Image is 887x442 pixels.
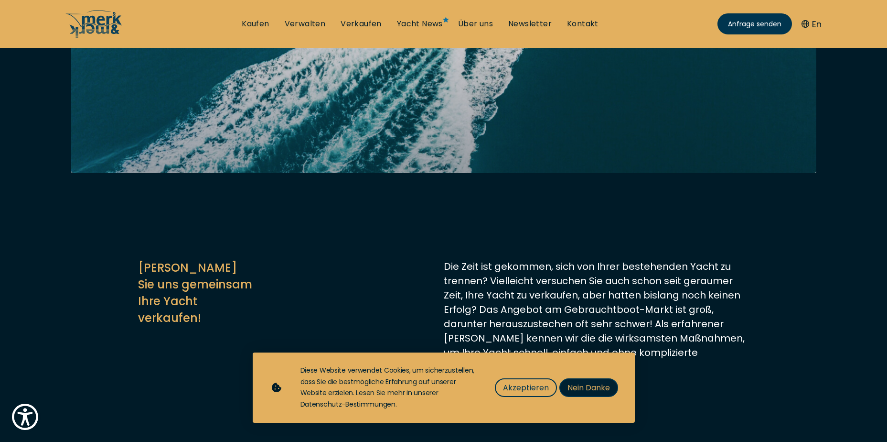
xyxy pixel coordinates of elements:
a: Verkaufen [341,19,382,29]
a: Newsletter [508,19,552,29]
p: Die Zeit ist gekommen, sich von Ihrer bestehenden Yacht zu trennen? Vielleicht versuchen Sie auch... [444,259,749,374]
span: Nein Danke [567,382,610,394]
div: Diese Website verwendet Cookies, um sicherzustellen, dass Sie die bestmögliche Erfahrung auf unse... [300,365,476,410]
span: Akzeptieren [503,382,549,394]
button: Nein Danke [559,378,618,397]
a: Datenschutz-Bestimmungen [300,399,395,409]
button: En [802,18,822,31]
a: Yacht News [397,19,443,29]
a: Kaufen [242,19,269,29]
h3: [PERSON_NAME] Sie uns gemeinsam Ihre Yacht verkaufen! [138,259,253,374]
span: Anfrage senden [728,19,781,29]
button: Show Accessibility Preferences [10,401,41,432]
a: Über uns [458,19,493,29]
a: Anfrage senden [717,13,792,34]
button: Akzeptieren [495,378,557,397]
a: Kontakt [567,19,598,29]
a: Verwalten [285,19,326,29]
